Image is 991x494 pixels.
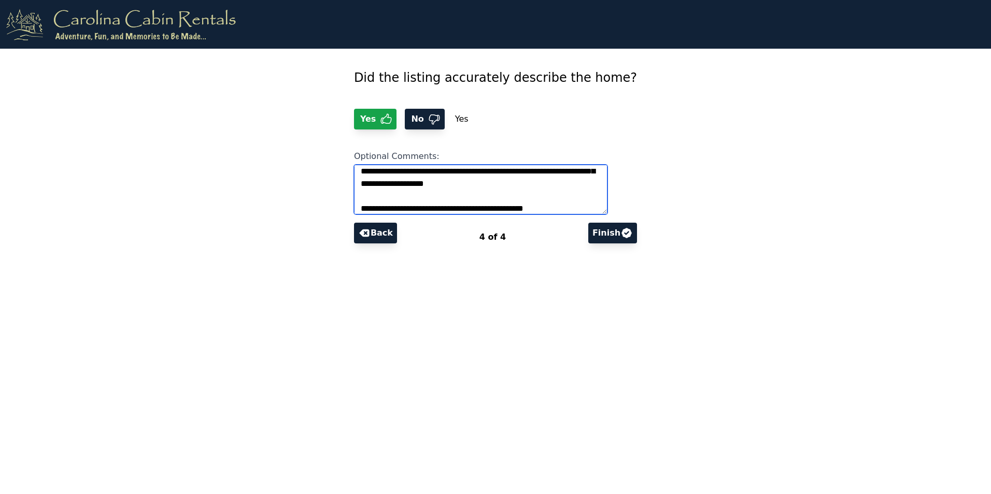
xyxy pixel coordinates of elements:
span: No [409,113,428,125]
button: No [405,109,444,129]
span: Yes [358,113,380,125]
span: 4 of 4 [479,232,506,242]
span: Optional Comments: [354,151,440,161]
span: Did the listing accurately describe the home? [354,70,637,85]
button: Back [354,223,397,243]
button: Yes [354,109,397,129]
img: logo.png [6,8,236,40]
button: Finish [588,223,637,243]
span: Yes [445,104,479,134]
textarea: Optional Comments: [354,165,607,214]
